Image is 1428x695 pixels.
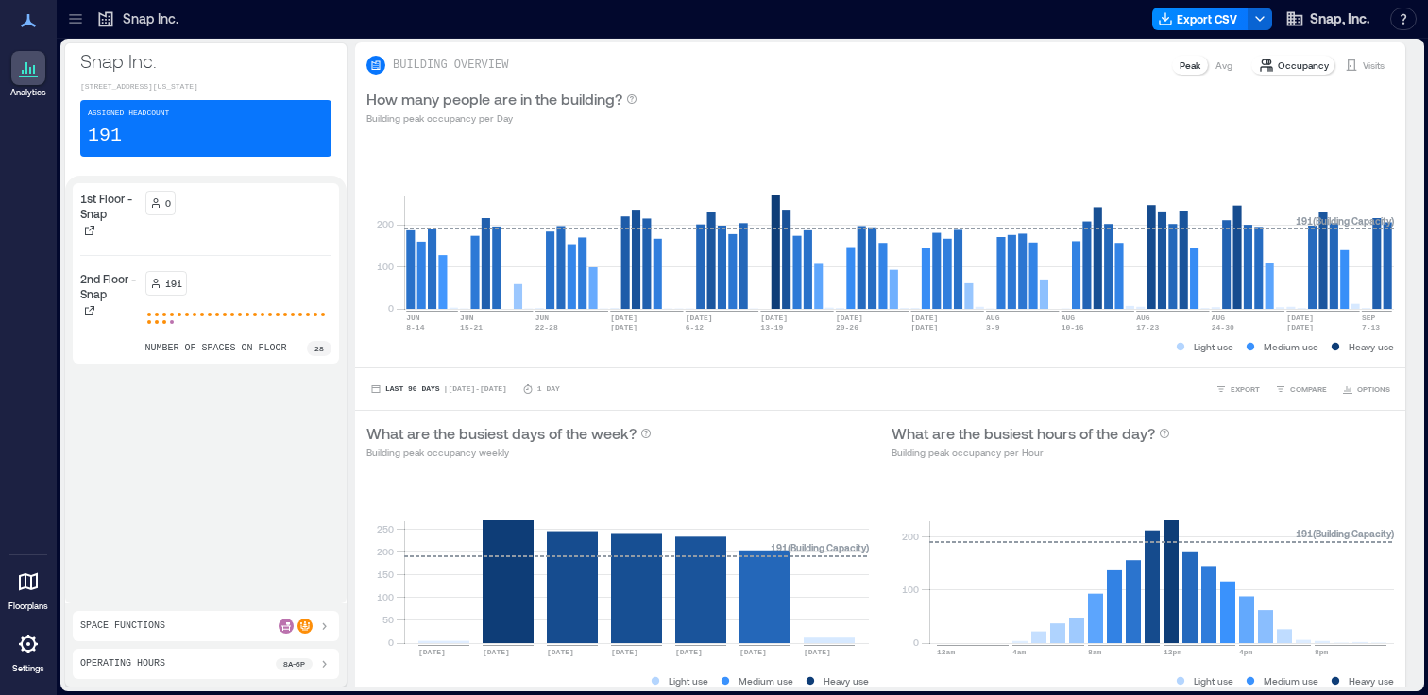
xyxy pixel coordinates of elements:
button: Last 90 Days |[DATE]-[DATE] [366,380,511,398]
p: Settings [12,663,44,674]
p: Medium use [1264,339,1318,354]
p: Light use [1194,339,1233,354]
tspan: 200 [377,546,394,557]
text: 12am [937,648,955,656]
p: Medium use [1264,673,1318,688]
p: Snap Inc. [80,47,331,74]
text: 10-16 [1062,323,1084,331]
button: EXPORT [1212,380,1264,398]
text: 4am [1012,648,1027,656]
p: 1 Day [537,383,560,395]
tspan: 0 [388,636,394,648]
span: EXPORT [1231,383,1260,395]
tspan: 100 [377,591,394,602]
text: [DATE] [547,648,574,656]
text: [DATE] [1286,323,1314,331]
text: 20-26 [836,323,858,331]
button: OPTIONS [1338,380,1394,398]
p: How many people are in the building? [366,88,622,110]
text: [DATE] [483,648,510,656]
text: 8-14 [406,323,424,331]
tspan: 100 [377,261,394,272]
text: 7-13 [1362,323,1380,331]
text: AUG [986,314,1000,322]
p: Assigned Headcount [88,108,169,119]
text: AUG [1136,314,1150,322]
text: AUG [1212,314,1226,322]
text: 4pm [1239,648,1253,656]
tspan: 150 [377,568,394,580]
text: [DATE] [611,648,638,656]
p: 1st Floor - Snap [80,191,138,221]
p: 28 [314,343,324,354]
button: Snap, Inc. [1280,4,1375,34]
p: Space Functions [80,619,165,634]
p: Light use [669,673,708,688]
text: AUG [1062,314,1076,322]
p: 0 [165,195,171,211]
text: [DATE] [911,323,939,331]
text: 6-12 [686,323,704,331]
p: number of spaces on floor [145,341,287,356]
text: [DATE] [610,323,637,331]
p: Floorplans [8,601,48,612]
p: 8a - 6p [283,658,305,670]
text: [DATE] [675,648,703,656]
p: Heavy use [824,673,869,688]
text: SEP [1362,314,1376,322]
text: [DATE] [836,314,863,322]
span: Snap, Inc. [1310,9,1369,28]
p: Light use [1194,673,1233,688]
a: Analytics [5,45,52,104]
tspan: 50 [382,614,394,625]
text: 15-21 [460,323,483,331]
text: [DATE] [804,648,831,656]
p: Visits [1363,58,1385,73]
text: JUN [535,314,550,322]
p: 191 [165,276,182,291]
span: COMPARE [1290,383,1327,395]
p: Medium use [739,673,793,688]
p: Building peak occupancy per Day [366,110,637,126]
p: Peak [1180,58,1200,73]
button: COMPARE [1271,380,1331,398]
a: Settings [6,621,51,680]
text: [DATE] [739,648,767,656]
text: 13-19 [760,323,783,331]
tspan: 0 [913,636,919,648]
p: 2nd Floor - Snap [80,271,138,301]
p: Operating Hours [80,656,165,671]
text: [DATE] [760,314,788,322]
p: Snap Inc. [123,9,178,28]
tspan: 100 [902,584,919,595]
p: Avg [1215,58,1232,73]
text: [DATE] [686,314,713,322]
text: 8am [1088,648,1102,656]
text: [DATE] [911,314,939,322]
text: JUN [406,314,420,322]
span: OPTIONS [1357,383,1390,395]
p: What are the busiest hours of the day? [892,422,1155,445]
p: BUILDING OVERVIEW [393,58,508,73]
text: [DATE] [1286,314,1314,322]
tspan: 250 [377,523,394,534]
tspan: 0 [388,302,394,314]
p: [STREET_ADDRESS][US_STATE] [80,81,331,93]
text: 24-30 [1212,323,1234,331]
p: Analytics [10,87,46,98]
text: [DATE] [610,314,637,322]
p: Building peak occupancy weekly [366,445,652,460]
tspan: 200 [377,218,394,229]
text: 3-9 [986,323,1000,331]
p: Occupancy [1278,58,1329,73]
text: 17-23 [1136,323,1159,331]
text: 8pm [1315,648,1329,656]
p: Heavy use [1349,673,1394,688]
text: 22-28 [535,323,558,331]
text: JUN [460,314,474,322]
p: Building peak occupancy per Hour [892,445,1170,460]
a: Floorplans [3,559,54,618]
p: What are the busiest days of the week? [366,422,637,445]
p: Heavy use [1349,339,1394,354]
text: 12pm [1164,648,1181,656]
